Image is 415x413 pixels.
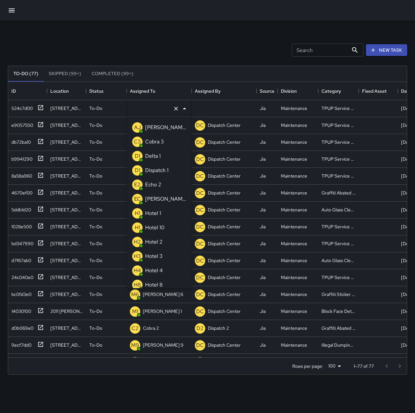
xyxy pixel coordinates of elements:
[50,156,83,162] div: 2216 Broadway
[50,173,83,179] div: 2216 Broadway
[130,82,155,100] div: Assigned To
[145,195,186,203] p: [PERSON_NAME]
[89,342,102,348] p: To-Do
[321,257,356,264] div: Auto Glass Cleaned Up
[131,341,139,349] p: M9
[326,361,343,371] div: 100
[260,342,266,348] div: Jia
[208,274,241,281] p: Dispatch Center
[208,240,241,247] p: Dispatch Center
[196,240,204,248] p: DC
[9,356,30,365] div: 83afb1d0
[281,173,307,179] div: Maintenance
[145,267,163,274] p: Hotel 4
[134,124,141,131] p: AJ
[9,170,32,179] div: 8a58a960
[132,325,139,332] p: C2
[281,274,307,281] div: Maintenance
[143,291,183,298] p: [PERSON_NAME] 6
[281,156,307,162] div: Maintenance
[89,257,102,264] p: To-Do
[89,122,102,128] p: To-Do
[196,206,204,214] p: DC
[208,156,241,162] p: Dispatch Center
[89,223,102,230] p: To-Do
[260,139,266,145] div: Jia
[145,252,163,260] p: Hotel 3
[9,305,31,314] div: 14030100
[50,190,83,196] div: 1900 Telegraph Avenue
[145,238,163,246] p: Hotel 2
[260,291,266,298] div: Jia
[132,308,138,315] p: M1
[9,238,33,247] div: bd347990
[321,206,356,213] div: Auto Glass Cleaned Up
[196,341,204,349] p: DC
[208,139,241,145] p: Dispatch Center
[208,206,241,213] p: Dispatch Center
[260,173,266,179] div: Jia
[50,105,83,112] div: 805 Washington Street
[89,291,102,298] p: To-Do
[9,153,32,162] div: b9941290
[321,274,356,281] div: TPUP Service Requested
[260,308,266,314] div: Jia
[86,66,139,82] button: Completed (99+)
[50,122,83,128] div: 1611 Telegraph Avenue
[44,66,86,82] button: Skipped (99+)
[9,272,33,281] div: 24c040e0
[318,82,359,100] div: Category
[281,291,307,298] div: Maintenance
[208,122,241,128] p: Dispatch Center
[135,167,140,174] p: D1
[354,363,374,369] p: 1–77 of 77
[321,325,356,331] div: Graffiti Abated Large
[180,104,189,113] button: Close
[143,342,183,348] p: [PERSON_NAME] 9
[50,291,83,298] div: 1728 Franklin Street
[86,82,127,100] div: Status
[196,308,204,315] p: DC
[195,82,220,100] div: Assigned By
[8,66,44,82] button: To-Do (77)
[9,102,33,112] div: 524c7d00
[196,223,204,231] p: DC
[260,325,266,331] div: Jia
[9,136,31,145] div: db72ba10
[89,190,102,196] p: To-Do
[47,82,86,100] div: Location
[89,325,102,331] p: To-Do
[89,206,102,213] p: To-Do
[366,44,407,56] button: New Task
[50,325,83,331] div: 416 25th Street
[208,325,229,331] p: Dispatch 2
[196,189,204,197] p: DC
[321,342,356,348] div: Illegal Dumping Removed
[281,122,307,128] div: Maintenance
[321,122,356,128] div: TPUP Service Requested
[208,190,241,196] p: Dispatch Center
[359,82,398,100] div: Fixed Asset
[281,308,307,314] div: Maintenance
[196,122,204,129] p: DC
[89,308,102,314] p: To-Do
[281,325,307,331] div: Maintenance
[50,274,83,281] div: 1720 Telegraph Avenue
[281,257,307,264] div: Maintenance
[260,156,266,162] div: Jia
[321,156,356,162] div: TPUP Service Requested
[50,342,83,348] div: 459 8th Street
[145,209,161,217] p: Hotel 1
[143,325,159,331] p: Cobra 2
[145,167,169,174] p: Dispatch 1
[196,274,204,282] p: DC
[321,223,356,230] div: TPUP Service Requested
[171,104,181,113] button: Clear
[281,240,307,247] div: Maintenance
[321,240,356,247] div: TPUP Service Requested
[321,82,341,100] div: Category
[9,288,31,298] div: bc0fd3e0
[260,223,266,230] div: Jia
[196,257,204,265] p: DC
[260,206,266,213] div: Jia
